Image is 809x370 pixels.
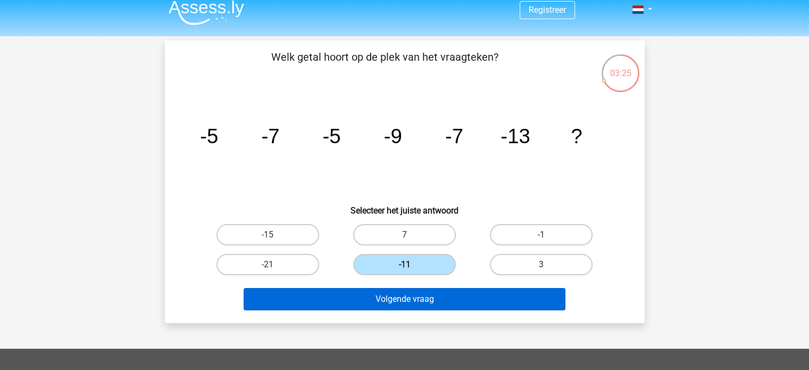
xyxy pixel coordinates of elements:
[200,125,218,147] tspan: -5
[445,125,463,147] tspan: -7
[182,197,628,216] h6: Selecteer het juiste antwoord
[490,254,593,275] label: 3
[322,125,340,147] tspan: -5
[601,53,640,80] div: 03:25
[501,125,530,147] tspan: -13
[383,125,402,147] tspan: -9
[490,224,593,245] label: -1
[353,224,456,245] label: 7
[244,288,565,310] button: Volgende vraag
[571,125,582,147] tspan: ?
[353,254,456,275] label: -11
[529,5,566,15] a: Registreer
[216,224,319,245] label: -15
[216,254,319,275] label: -21
[261,125,279,147] tspan: -7
[182,49,588,81] p: Welk getal hoort op de plek van het vraagteken?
